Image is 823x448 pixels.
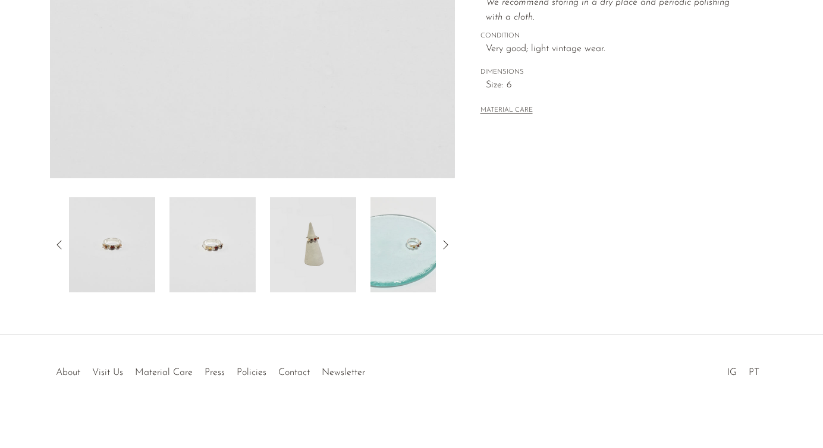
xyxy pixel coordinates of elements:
img: Ruby Citrine Ring [270,197,356,292]
a: About [56,368,80,377]
img: Ruby Citrine Ring [69,197,155,292]
ul: Social Medias [721,358,765,381]
a: Policies [237,368,266,377]
a: Contact [278,368,310,377]
span: Very good; light vintage wear. [486,42,748,57]
span: CONDITION [480,31,748,42]
a: PT [749,368,759,377]
span: Size: 6 [486,78,748,93]
ul: Quick links [50,358,371,381]
a: IG [727,368,737,377]
a: Material Care [135,368,193,377]
img: Ruby Citrine Ring [169,197,256,292]
span: DIMENSIONS [480,67,748,78]
button: MATERIAL CARE [480,106,533,115]
a: Press [205,368,225,377]
img: Ruby Citrine Ring [370,197,457,292]
a: Visit Us [92,368,123,377]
